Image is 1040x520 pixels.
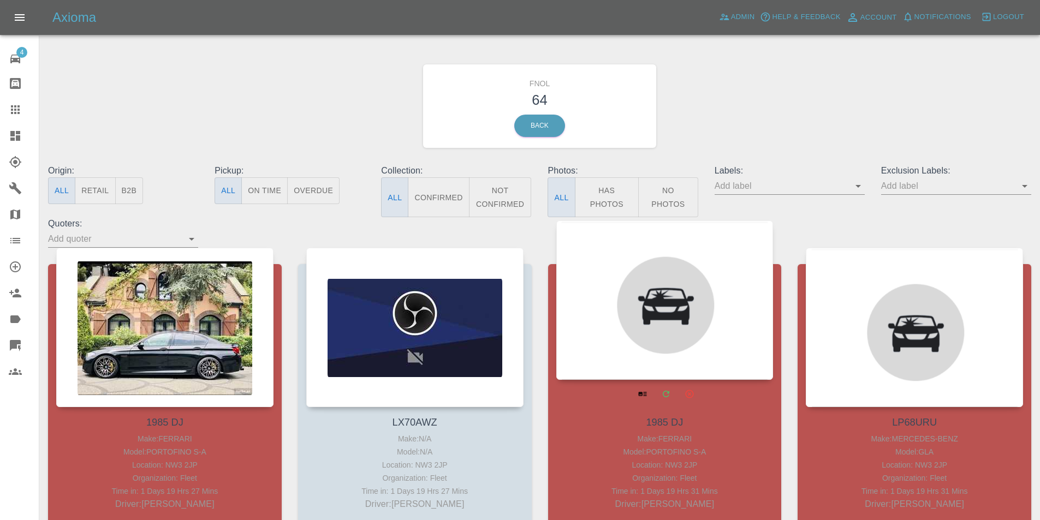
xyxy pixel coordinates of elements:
[809,458,1020,471] div: Location: NW3 2JP
[115,177,144,204] button: B2B
[59,485,271,498] div: Time in: 1 Days 19 Hrs 27 Mins
[431,89,649,110] h3: 64
[48,230,182,247] input: Add quoter
[809,471,1020,485] div: Organization: Fleet
[287,177,340,204] button: Overdue
[678,382,700,405] button: Archive
[881,177,1015,194] input: Add label
[241,177,288,204] button: On Time
[914,11,971,23] span: Notifications
[638,177,698,217] button: No Photos
[559,445,771,458] div: Model: PORTOFINO S-A
[215,164,365,177] p: Pickup:
[215,177,242,204] button: All
[59,498,271,511] p: Driver: [PERSON_NAME]
[381,177,408,217] button: All
[559,458,771,471] div: Location: NW3 2JP
[715,177,848,194] input: Add label
[892,417,937,428] a: LP68URU
[809,432,1020,445] div: Make: MERCEDES-BENZ
[631,382,653,405] a: View
[559,471,771,485] div: Organization: Fleet
[514,115,565,137] a: Back
[48,164,198,177] p: Origin:
[184,231,199,247] button: Open
[978,9,1027,26] button: Logout
[993,11,1024,23] span: Logout
[59,445,271,458] div: Model: PORTOFINO S-A
[431,73,649,89] h6: FNOL
[548,164,698,177] p: Photos:
[548,177,575,217] button: All
[731,11,755,23] span: Admin
[309,498,521,511] p: Driver: [PERSON_NAME]
[881,164,1031,177] p: Exclusion Labels:
[48,217,198,230] p: Quoters:
[575,177,639,217] button: Has Photos
[1017,178,1032,194] button: Open
[59,458,271,471] div: Location: NW3 2JP
[59,432,271,445] div: Make: FERRARI
[48,177,75,204] button: All
[860,11,897,24] span: Account
[646,417,684,428] a: 1985 DJ
[851,178,866,194] button: Open
[559,485,771,498] div: Time in: 1 Days 19 Hrs 31 Mins
[59,471,271,485] div: Organization: Fleet
[75,177,115,204] button: Retail
[16,47,27,58] span: 4
[559,432,771,445] div: Make: FERRARI
[469,177,532,217] button: Not Confirmed
[381,164,531,177] p: Collection:
[309,471,521,485] div: Organization: Fleet
[809,485,1020,498] div: Time in: 1 Days 19 Hrs 31 Mins
[655,382,677,405] a: Modify
[772,11,840,23] span: Help & Feedback
[900,9,974,26] button: Notifications
[757,9,843,26] button: Help & Feedback
[146,417,183,428] a: 1985 DJ
[309,485,521,498] div: Time in: 1 Days 19 Hrs 27 Mins
[809,445,1020,458] div: Model: GLA
[393,417,437,428] a: LX70AWZ
[408,177,469,217] button: Confirmed
[309,445,521,458] div: Model: N/A
[7,4,33,31] button: Open drawer
[309,432,521,445] div: Make: N/A
[52,9,96,26] h5: Axioma
[715,164,865,177] p: Labels:
[809,498,1020,511] p: Driver: [PERSON_NAME]
[309,458,521,471] div: Location: NW3 2JP
[843,9,900,26] a: Account
[716,9,758,26] a: Admin
[559,498,771,511] p: Driver: [PERSON_NAME]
